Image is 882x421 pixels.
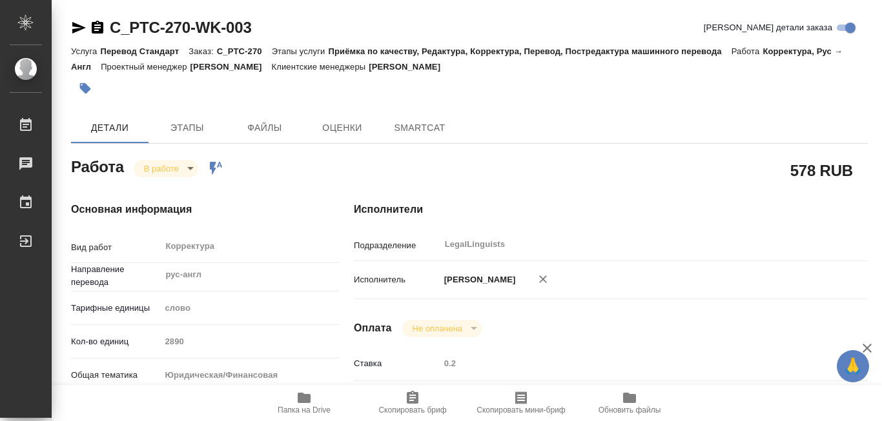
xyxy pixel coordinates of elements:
button: Скопировать бриф [358,385,467,421]
p: Клиентские менеджеры [272,62,369,72]
h4: Основная информация [71,202,302,217]
p: Тарифные единицы [71,302,160,315]
button: 🙏 [837,350,869,382]
p: [PERSON_NAME] [190,62,272,72]
p: Перевод Стандарт [100,46,189,56]
span: Детали [79,120,141,136]
button: Удалить исполнителя [529,265,557,293]
span: Обновить файлы [599,406,661,415]
span: Файлы [234,120,296,136]
button: Скопировать ссылку [90,20,105,35]
h2: 578 RUB [790,159,853,181]
p: [PERSON_NAME] [369,62,450,72]
button: Добавить тэг [71,74,99,103]
h4: Оплата [354,320,392,336]
span: Папка на Drive [278,406,331,415]
p: Приёмка по качеству, Редактура, Корректура, Перевод, Постредактура машинного перевода [328,46,731,56]
span: [PERSON_NAME] детали заказа [704,21,832,34]
p: [PERSON_NAME] [440,273,516,286]
p: Заказ: [189,46,216,56]
p: Этапы услуги [272,46,329,56]
div: В работе [402,320,482,337]
span: SmartCat [389,120,451,136]
p: Услуга [71,46,100,56]
a: C_PTC-270-WK-003 [110,19,252,36]
button: Не оплачена [409,323,466,334]
p: Направление перевода [71,263,160,289]
p: Работа [732,46,763,56]
h2: Работа [71,154,124,177]
button: Скопировать мини-бриф [467,385,575,421]
button: Скопировать ссылку для ЯМессенджера [71,20,87,35]
span: Скопировать бриф [378,406,446,415]
button: Обновить файлы [575,385,684,421]
p: Проектный менеджер [101,62,190,72]
p: Подразделение [354,239,440,252]
p: Ставка [354,357,440,370]
div: Юридическая/Финансовая [160,364,339,386]
span: 🙏 [842,353,864,380]
span: Этапы [156,120,218,136]
h4: Исполнители [354,202,868,217]
button: В работе [140,163,183,174]
input: Пустое поле [440,354,825,373]
p: Вид работ [71,241,160,254]
div: слово [160,297,339,319]
input: Пустое поле [160,332,339,351]
span: Скопировать мини-бриф [477,406,565,415]
span: Оценки [311,120,373,136]
p: C_PTC-270 [217,46,272,56]
p: Общая тематика [71,369,160,382]
p: Кол-во единиц [71,335,160,348]
button: Папка на Drive [250,385,358,421]
div: В работе [134,160,198,177]
p: Исполнитель [354,273,440,286]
